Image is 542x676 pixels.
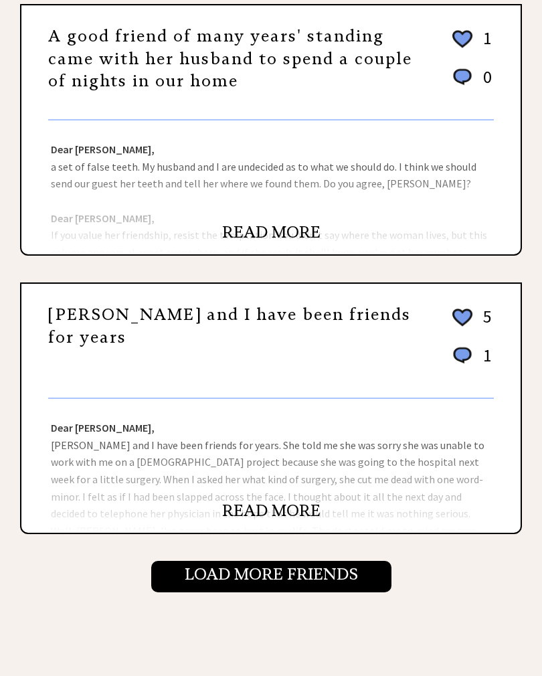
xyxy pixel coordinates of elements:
input: Load More Friends [151,561,391,592]
img: message_round%201.png [450,66,474,88]
img: message_round%201.png [450,345,474,366]
strong: Dear [PERSON_NAME], [51,421,155,434]
a: READ MORE [222,501,321,521]
strong: Dear [PERSON_NAME], [51,212,155,225]
div: a set of false teeth. My husband and I are undecided as to what we should do. I think we should s... [21,120,521,254]
a: A good friend of many years' standing came with her husband to spend a couple of nights in our home [48,26,412,91]
td: 1 [476,344,492,379]
div: [PERSON_NAME] and I have been friends for years. She told me she was sorry she was unable to work... [21,399,521,533]
strong: Dear [PERSON_NAME], [51,143,155,156]
a: READ MORE [222,222,321,242]
img: heart_outline%202.png [450,306,474,329]
td: 1 [476,27,492,64]
td: 0 [476,66,492,101]
img: heart_outline%202.png [450,27,474,51]
td: 5 [476,305,492,343]
a: [PERSON_NAME] and I have been friends for years [48,305,411,347]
